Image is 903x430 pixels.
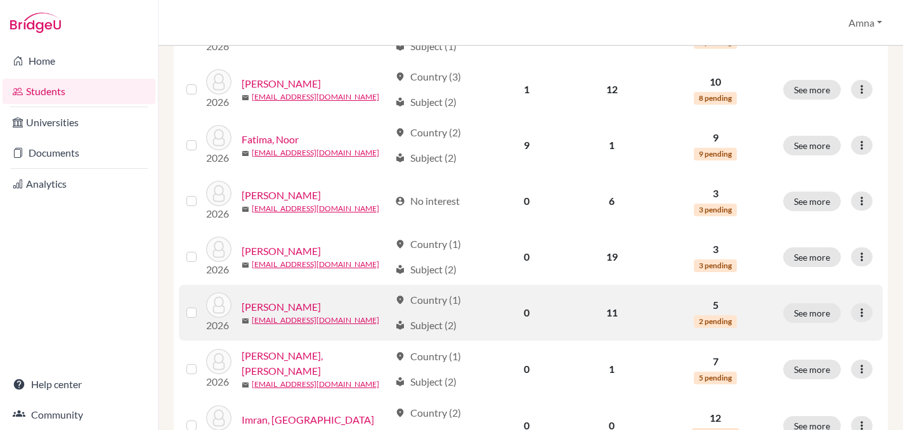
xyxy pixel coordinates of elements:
[395,262,457,277] div: Subject (2)
[206,206,231,221] p: 2026
[252,91,379,103] a: [EMAIL_ADDRESS][DOMAIN_NAME]
[206,125,231,150] img: Fatima, Noor
[568,117,656,173] td: 1
[395,153,405,163] span: local_library
[663,242,768,257] p: 3
[206,374,231,389] p: 2026
[10,13,61,33] img: Bridge-U
[663,130,768,145] p: 9
[242,132,299,147] a: Fatima, Noor
[395,125,461,140] div: Country (2)
[3,402,155,427] a: Community
[395,374,457,389] div: Subject (2)
[568,173,656,229] td: 6
[843,11,888,35] button: Amna
[395,97,405,107] span: local_library
[206,69,231,94] img: Chaudhry, Muhammad
[252,203,379,214] a: [EMAIL_ADDRESS][DOMAIN_NAME]
[694,204,737,216] span: 3 pending
[395,349,461,364] div: Country (1)
[3,140,155,166] a: Documents
[395,351,405,362] span: location_on
[663,354,768,369] p: 7
[3,171,155,197] a: Analytics
[568,62,656,117] td: 12
[568,285,656,341] td: 11
[783,80,841,100] button: See more
[242,205,249,213] span: mail
[663,74,768,89] p: 10
[242,381,249,389] span: mail
[783,192,841,211] button: See more
[485,62,568,117] td: 1
[395,72,405,82] span: location_on
[485,117,568,173] td: 9
[663,410,768,426] p: 12
[395,127,405,138] span: location_on
[242,348,389,379] a: [PERSON_NAME], [PERSON_NAME]
[242,94,249,101] span: mail
[242,38,249,46] span: mail
[783,247,841,267] button: See more
[242,261,249,269] span: mail
[3,79,155,104] a: Students
[485,341,568,398] td: 0
[206,150,231,166] p: 2026
[694,148,737,160] span: 9 pending
[206,318,231,333] p: 2026
[395,295,405,305] span: location_on
[3,110,155,135] a: Universities
[395,193,460,209] div: No interest
[395,196,405,206] span: account_circle
[568,341,656,398] td: 1
[783,136,841,155] button: See more
[252,147,379,159] a: [EMAIL_ADDRESS][DOMAIN_NAME]
[206,181,231,206] img: Haider, Iman
[783,360,841,379] button: See more
[783,303,841,323] button: See more
[206,262,231,277] p: 2026
[395,264,405,275] span: local_library
[242,412,374,427] a: Imran, [GEOGRAPHIC_DATA]
[395,408,405,418] span: location_on
[395,318,457,333] div: Subject (2)
[663,186,768,201] p: 3
[206,39,231,54] p: 2026
[206,237,231,262] img: Hameed, Saif
[242,299,321,315] a: [PERSON_NAME]
[252,315,379,326] a: [EMAIL_ADDRESS][DOMAIN_NAME]
[485,229,568,285] td: 0
[242,244,321,259] a: [PERSON_NAME]
[242,188,321,203] a: [PERSON_NAME]
[206,349,231,374] img: Hussain, Chaudhry Hamza
[206,94,231,110] p: 2026
[694,259,737,272] span: 3 pending
[395,405,461,420] div: Country (2)
[694,372,737,384] span: 5 pending
[3,48,155,74] a: Home
[242,317,249,325] span: mail
[485,285,568,341] td: 0
[395,39,457,54] div: Subject (1)
[395,377,405,387] span: local_library
[395,41,405,51] span: local_library
[395,237,461,252] div: Country (1)
[395,239,405,249] span: location_on
[395,94,457,110] div: Subject (2)
[694,92,737,105] span: 8 pending
[206,292,231,318] img: Haroon, Amin
[395,292,461,308] div: Country (1)
[694,315,737,328] span: 2 pending
[395,150,457,166] div: Subject (2)
[395,69,461,84] div: Country (3)
[485,173,568,229] td: 0
[252,259,379,270] a: [EMAIL_ADDRESS][DOMAIN_NAME]
[242,150,249,157] span: mail
[252,379,379,390] a: [EMAIL_ADDRESS][DOMAIN_NAME]
[3,372,155,397] a: Help center
[242,76,321,91] a: [PERSON_NAME]
[663,297,768,313] p: 5
[568,229,656,285] td: 19
[395,320,405,330] span: local_library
